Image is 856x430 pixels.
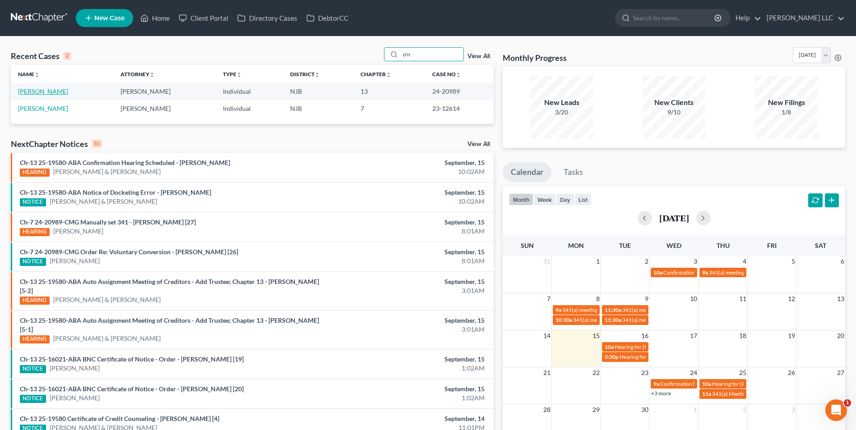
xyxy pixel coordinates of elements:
[836,367,845,378] span: 27
[825,399,847,421] iframe: Intercom live chat
[336,158,485,167] div: September, 15
[20,385,244,393] a: Ch-13 25-16021-ABA BNC Certificate of Notice - Order - [PERSON_NAME] [20]
[787,293,796,304] span: 12
[702,380,711,387] span: 10a
[233,10,302,26] a: Directory Cases
[50,256,100,265] a: [PERSON_NAME]
[20,278,319,294] a: Ch-13 25-19580-ABA Auto Assignment Meeting of Creditors - Add Trustee; Chapter 13 - [PERSON_NAME]...
[568,242,584,249] span: Mon
[521,242,534,249] span: Sun
[149,72,155,78] i: unfold_more
[620,353,739,360] span: Hearing for The [PERSON_NAME] Companies, Inc.
[605,306,621,313] span: 11:30a
[542,404,551,415] span: 28
[136,10,174,26] a: Home
[660,380,763,387] span: Confirmation hearing for [PERSON_NAME]
[592,367,601,378] span: 22
[605,353,619,360] span: 2:30p
[336,384,485,393] div: September, 15
[742,404,747,415] span: 2
[731,10,761,26] a: Help
[353,100,425,117] td: 7
[336,316,485,325] div: September, 15
[386,72,391,78] i: unfold_more
[509,193,533,206] button: month
[530,108,593,117] div: 3/20
[787,330,796,341] span: 19
[20,415,219,422] a: Ch-13 25-19580 Certificate of Credit Counseling - [PERSON_NAME] [4]
[20,316,319,333] a: Ch-13 25-19580-ABA Auto Assignment Meeting of Creditors - Add Trustee; Chapter 13 - [PERSON_NAME]...
[336,197,485,206] div: 10:02AM
[20,395,46,403] div: NOTICE
[20,258,46,266] div: NOTICE
[336,325,485,334] div: 3:01AM
[574,193,592,206] button: list
[283,100,353,117] td: NJB
[400,48,463,61] input: Search by name...
[20,198,46,206] div: NOTICE
[50,364,100,373] a: [PERSON_NAME]
[50,197,157,206] a: [PERSON_NAME] & [PERSON_NAME]
[533,193,556,206] button: week
[216,100,283,117] td: Individual
[20,355,244,363] a: Ch-13 25-16021-ABA BNC Certificate of Notice - Order - [PERSON_NAME] [19]
[290,71,320,78] a: Districtunfold_more
[336,355,485,364] div: September, 15
[53,167,161,176] a: [PERSON_NAME] & [PERSON_NAME]
[236,72,242,78] i: unfold_more
[644,256,649,267] span: 2
[767,242,777,249] span: Fri
[555,162,591,182] a: Tasks
[353,83,425,100] td: 13
[467,53,490,59] a: View All
[63,52,71,60] div: 2
[643,97,706,108] div: New Clients
[709,269,796,276] span: 341(a) meeting for [PERSON_NAME]
[666,242,681,249] span: Wed
[336,277,485,286] div: September, 15
[542,367,551,378] span: 21
[432,71,461,78] a: Case Nounfold_more
[53,227,103,236] a: [PERSON_NAME]
[712,390,800,397] span: 341(a) Meeting for [PERSON_NAME]
[18,87,68,95] a: [PERSON_NAME]
[336,167,485,176] div: 10:02AM
[336,227,485,236] div: 8:01AM
[336,247,485,256] div: September, 15
[336,286,485,295] div: 3:01AM
[689,293,698,304] span: 10
[20,188,211,196] a: Ch-13 25-19580-ABA Notice of Docketing Error - [PERSON_NAME]
[640,330,649,341] span: 16
[20,169,50,177] div: HEARING
[361,71,391,78] a: Chapterunfold_more
[755,108,818,117] div: 1/8
[120,71,155,78] a: Attorneyunfold_more
[573,316,660,323] span: 341(a) meeting for [PERSON_NAME]
[592,330,601,341] span: 15
[503,52,567,63] h3: Monthly Progress
[595,256,601,267] span: 1
[712,380,782,387] span: Hearing for [PERSON_NAME]
[836,330,845,341] span: 20
[787,367,796,378] span: 26
[113,100,216,117] td: [PERSON_NAME]
[643,108,706,117] div: 9/10
[467,141,490,147] a: View All
[844,399,851,407] span: 1
[815,242,826,249] span: Sat
[717,242,730,249] span: Thu
[595,293,601,304] span: 8
[738,330,747,341] span: 18
[223,71,242,78] a: Typeunfold_more
[644,293,649,304] span: 9
[653,380,659,387] span: 9a
[791,256,796,267] span: 5
[592,404,601,415] span: 29
[633,9,716,26] input: Search by name...
[840,256,845,267] span: 6
[653,269,662,276] span: 10a
[689,330,698,341] span: 17
[702,269,708,276] span: 9a
[693,404,698,415] span: 1
[18,105,68,112] a: [PERSON_NAME]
